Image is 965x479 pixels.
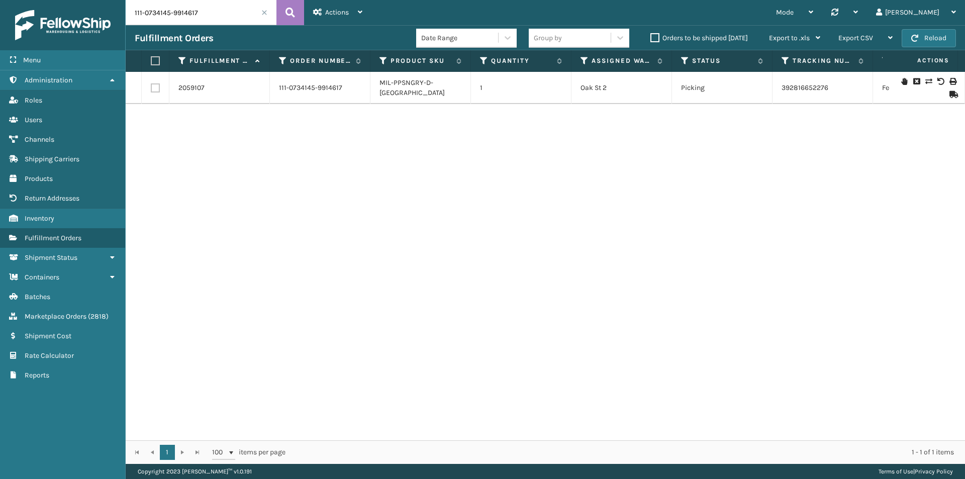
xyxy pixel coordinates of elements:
[592,56,652,65] label: Assigned Warehouse
[913,78,919,85] i: Request to Be Cancelled
[25,214,54,223] span: Inventory
[902,29,956,47] button: Reload
[391,56,451,65] label: Product SKU
[279,83,342,93] a: 111-0734145-9914617
[879,468,913,475] a: Terms of Use
[178,83,205,93] a: 2059107
[937,78,943,85] i: Void Label
[25,194,79,203] span: Return Addresses
[491,56,552,65] label: Quantity
[189,56,250,65] label: Fulfillment Order Id
[212,447,227,457] span: 100
[949,78,955,85] i: Print Label
[325,8,349,17] span: Actions
[793,56,853,65] label: Tracking Number
[650,34,748,42] label: Orders to be shipped [DATE]
[23,56,41,64] span: Menu
[138,464,252,479] p: Copyright 2023 [PERSON_NAME]™ v 1.0.191
[534,33,562,43] div: Group by
[838,34,873,42] span: Export CSV
[886,52,955,69] span: Actions
[915,468,953,475] a: Privacy Policy
[25,273,59,281] span: Containers
[25,234,81,242] span: Fulfillment Orders
[379,78,445,97] a: MIL-PPSNGRY-D-[GEOGRAPHIC_DATA]
[25,135,54,144] span: Channels
[212,445,285,460] span: items per page
[471,72,571,104] td: 1
[901,78,907,85] i: On Hold
[290,56,351,65] label: Order Number
[25,96,42,105] span: Roles
[769,34,810,42] span: Export to .xls
[776,8,794,17] span: Mode
[782,83,828,92] a: 392816652276
[25,116,42,124] span: Users
[300,447,954,457] div: 1 - 1 of 1 items
[925,78,931,85] i: Change shipping
[25,174,53,183] span: Products
[25,351,74,360] span: Rate Calculator
[672,72,773,104] td: Picking
[25,312,86,321] span: Marketplace Orders
[571,72,672,104] td: Oak St 2
[25,293,50,301] span: Batches
[25,332,71,340] span: Shipment Cost
[25,253,77,262] span: Shipment Status
[25,155,79,163] span: Shipping Carriers
[421,33,499,43] div: Date Range
[15,10,111,40] img: logo
[692,56,753,65] label: Status
[25,76,72,84] span: Administration
[25,371,49,379] span: Reports
[949,91,955,98] i: Mark as Shipped
[879,464,953,479] div: |
[88,312,109,321] span: ( 2818 )
[135,32,213,44] h3: Fulfillment Orders
[160,445,175,460] a: 1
